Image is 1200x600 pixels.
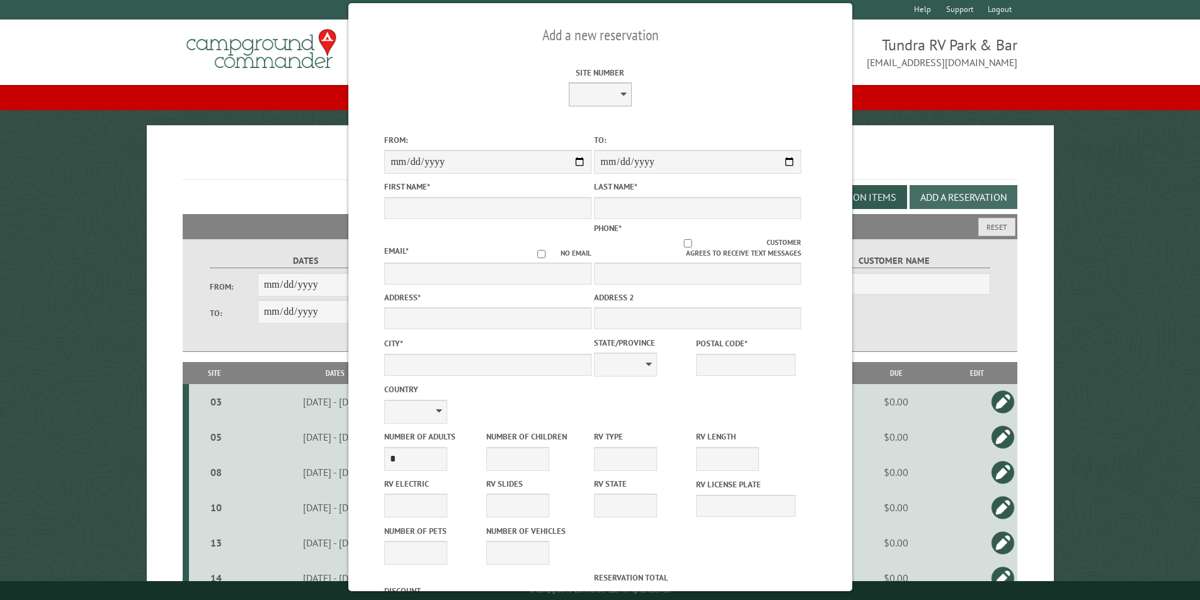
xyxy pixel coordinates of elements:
td: $0.00 [856,384,936,419]
input: No email [522,250,561,258]
label: Number of Adults [384,431,484,443]
div: [DATE] - [DATE] [242,431,428,443]
label: To: [594,134,801,146]
label: Customer Name [798,254,990,268]
label: RV Length [696,431,796,443]
small: © Campground Commander LLC. All rights reserved. [529,586,671,594]
label: City [384,337,591,349]
label: Phone [594,223,622,234]
label: No email [522,248,591,259]
td: $0.00 [856,490,936,525]
label: Number of Pets [384,525,484,537]
label: To: [210,307,258,319]
label: Address [384,292,591,303]
label: Reservation Total [594,572,801,584]
button: Edit Add-on Items [799,185,907,209]
label: RV Slides [486,478,586,490]
label: Postal Code [696,337,796,349]
div: [DATE] - [DATE] [242,395,428,408]
label: RV State [594,478,694,490]
th: Site [189,362,240,384]
button: Reset [978,218,1015,236]
label: Country [384,383,591,395]
label: RV Electric [384,478,484,490]
div: 08 [194,466,238,478]
td: $0.00 [856,560,936,596]
td: $0.00 [856,525,936,560]
h2: Add a new reservation [384,23,816,47]
div: [DATE] - [DATE] [242,536,428,549]
div: 03 [194,395,238,408]
div: 05 [194,431,238,443]
label: Customer agrees to receive text messages [594,237,801,259]
div: 14 [194,572,238,584]
div: 13 [194,536,238,549]
label: Dates [210,254,402,268]
div: [DATE] - [DATE] [242,572,428,584]
label: Number of Children [486,431,586,443]
th: Dates [240,362,430,384]
h2: Filters [183,214,1018,238]
div: 10 [194,501,238,514]
label: Address 2 [594,292,801,303]
th: Due [856,362,936,384]
div: [DATE] - [DATE] [242,466,428,478]
label: Last Name [594,181,801,193]
h1: Reservations [183,145,1018,180]
label: RV Type [594,431,694,443]
th: Edit [936,362,1017,384]
label: Email [384,246,409,256]
label: First Name [384,181,591,193]
td: $0.00 [856,419,936,455]
label: State/Province [594,337,694,349]
div: [DATE] - [DATE] [242,501,428,514]
img: Campground Commander [183,25,340,74]
button: Add a Reservation [910,185,1017,209]
input: Customer agrees to receive text messages [609,239,767,247]
label: RV License Plate [696,478,796,490]
label: Number of Vehicles [486,525,586,537]
td: $0.00 [856,455,936,490]
label: From: [210,281,258,293]
label: From: [384,134,591,146]
label: Site Number [496,67,704,79]
label: Discount [384,585,591,597]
